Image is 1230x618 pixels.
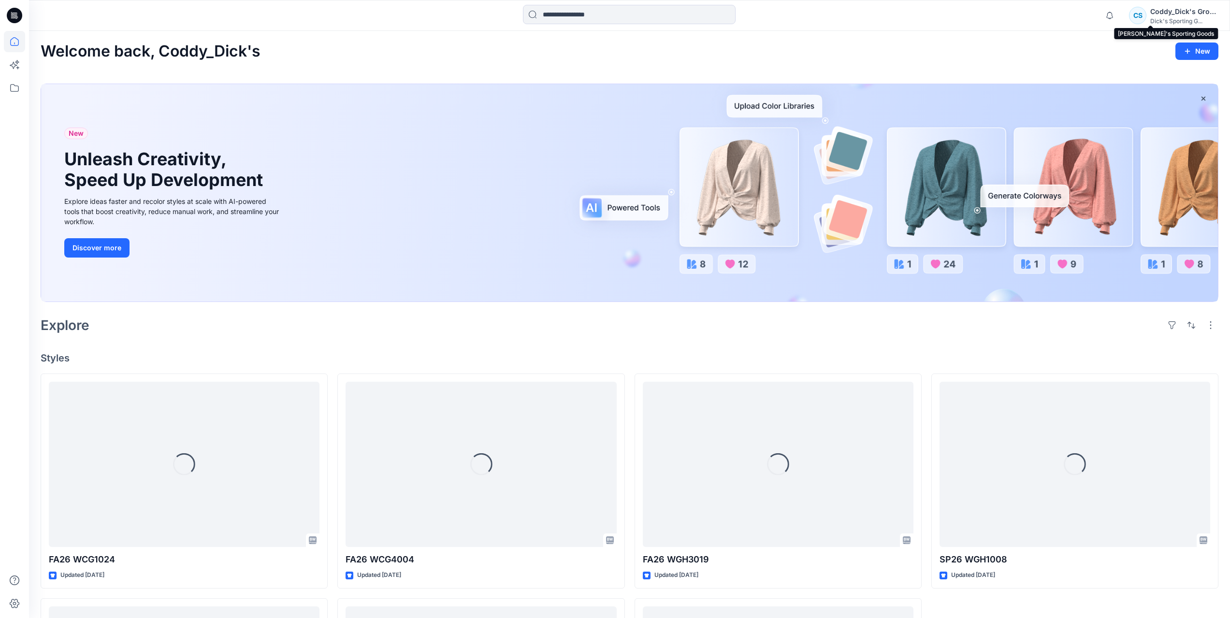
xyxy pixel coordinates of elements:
div: Coddy_Dick's Group [1150,6,1218,17]
button: New [1175,43,1218,60]
p: FA26 WGH3019 [643,553,913,566]
h1: Unleash Creativity, Speed Up Development [64,149,267,190]
p: Updated [DATE] [60,570,104,580]
a: Discover more [64,238,282,258]
h4: Styles [41,352,1218,364]
span: New [69,128,84,139]
button: Discover more [64,238,130,258]
p: FA26 WCG1024 [49,553,319,566]
div: Explore ideas faster and recolor styles at scale with AI-powered tools that boost creativity, red... [64,196,282,227]
p: SP26 WGH1008 [940,553,1210,566]
div: CS [1129,7,1146,24]
div: Dick's Sporting G... [1150,17,1218,25]
p: FA26 WCG4004 [346,553,616,566]
h2: Welcome back, Coddy_Dick's [41,43,260,60]
h2: Explore [41,317,89,333]
p: Updated [DATE] [951,570,995,580]
p: Updated [DATE] [357,570,401,580]
p: Updated [DATE] [654,570,698,580]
